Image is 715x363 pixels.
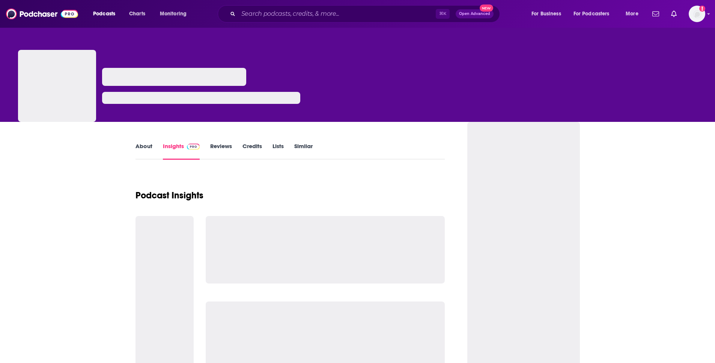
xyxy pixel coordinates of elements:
[88,8,125,20] button: open menu
[160,9,187,19] span: Monitoring
[526,8,570,20] button: open menu
[574,9,610,19] span: For Podcasters
[210,142,232,160] a: Reviews
[649,7,662,20] a: Show notifications dropdown
[272,142,284,160] a: Lists
[187,144,200,150] img: Podchaser Pro
[668,7,680,20] a: Show notifications dropdown
[689,6,705,22] button: Show profile menu
[225,5,507,22] div: Search podcasts, credits, & more...
[459,12,490,16] span: Open Advanced
[626,9,638,19] span: More
[124,8,150,20] a: Charts
[238,8,436,20] input: Search podcasts, credits, & more...
[569,8,620,20] button: open menu
[6,7,78,21] img: Podchaser - Follow, Share and Rate Podcasts
[436,9,450,19] span: ⌘ K
[93,9,115,19] span: Podcasts
[163,142,200,160] a: InsightsPodchaser Pro
[155,8,196,20] button: open menu
[480,4,493,12] span: New
[294,142,313,160] a: Similar
[531,9,561,19] span: For Business
[242,142,262,160] a: Credits
[689,6,705,22] img: User Profile
[456,9,494,18] button: Open AdvancedNew
[135,142,152,160] a: About
[689,6,705,22] span: Logged in as kindrieri
[129,9,145,19] span: Charts
[135,190,203,201] h1: Podcast Insights
[699,6,705,12] svg: Add a profile image
[620,8,648,20] button: open menu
